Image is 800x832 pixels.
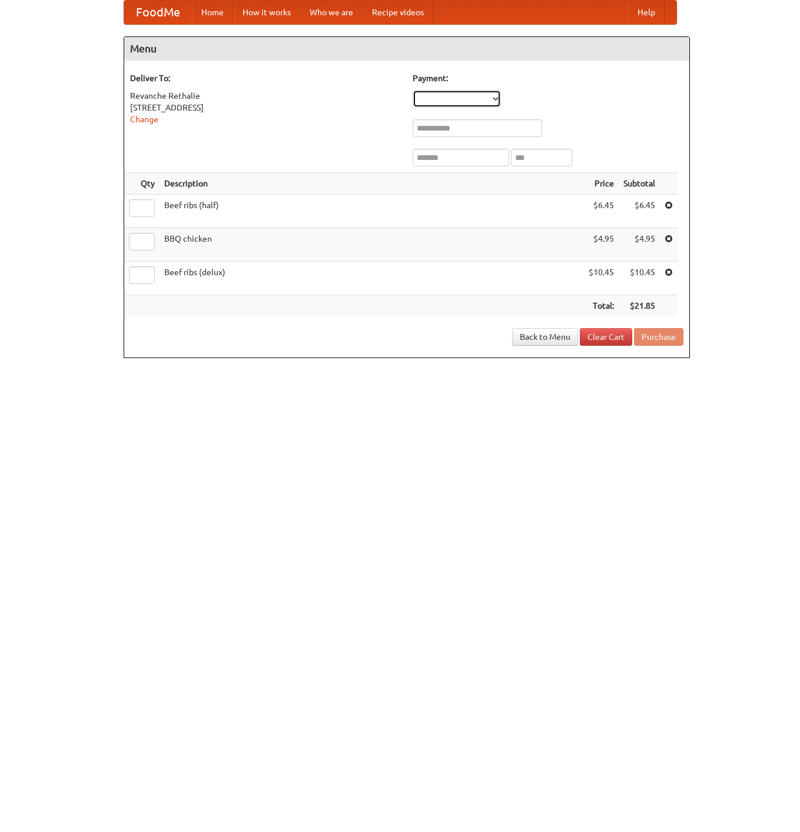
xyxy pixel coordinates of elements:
div: [STREET_ADDRESS] [130,102,401,113]
a: Home [192,1,233,24]
a: Who we are [300,1,363,24]
td: $10.45 [584,262,619,295]
div: Revanche Rethalie [130,90,401,102]
th: Qty [124,173,160,195]
td: BBQ chicken [160,228,584,262]
td: $6.45 [619,195,660,228]
a: Help [628,1,665,24]
td: $4.95 [619,228,660,262]
td: $4.95 [584,228,619,262]
button: Purchase [634,328,683,346]
a: Back to Menu [512,328,578,346]
a: How it works [233,1,300,24]
td: Beef ribs (half) [160,195,584,228]
td: Beef ribs (delux) [160,262,584,295]
a: Recipe videos [363,1,433,24]
a: FoodMe [124,1,192,24]
td: $6.45 [584,195,619,228]
th: Total: [584,295,619,317]
h5: Deliver To: [130,72,401,84]
th: Subtotal [619,173,660,195]
td: $10.45 [619,262,660,295]
a: Clear Cart [580,328,632,346]
h5: Payment: [413,72,683,84]
th: Price [584,173,619,195]
h4: Menu [124,37,689,61]
a: Change [130,115,158,124]
th: $21.85 [619,295,660,317]
th: Description [160,173,584,195]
